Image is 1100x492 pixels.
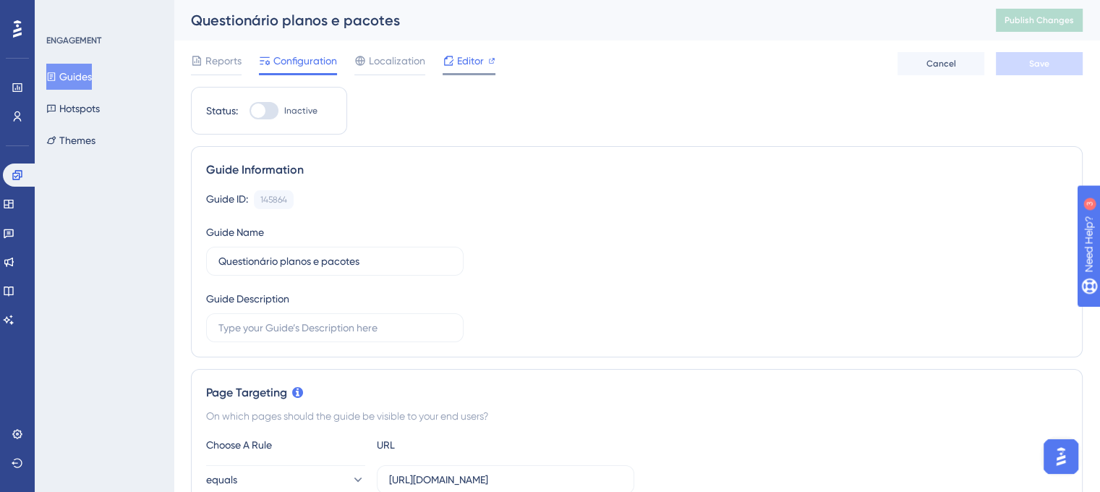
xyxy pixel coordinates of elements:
button: Save [996,52,1083,75]
span: Publish Changes [1005,14,1074,26]
span: Inactive [284,105,317,116]
span: Need Help? [34,4,90,21]
button: Themes [46,127,95,153]
div: URL [377,436,536,454]
div: Guide Description [206,290,289,307]
div: Guide Information [206,161,1067,179]
div: Page Targeting [206,384,1067,402]
div: Choose A Rule [206,436,365,454]
div: ENGAGEMENT [46,35,101,46]
iframe: UserGuiding AI Assistant Launcher [1039,435,1083,478]
button: Guides [46,64,92,90]
button: Cancel [898,52,984,75]
span: Save [1029,58,1049,69]
button: Hotspots [46,96,100,122]
button: Publish Changes [996,9,1083,32]
span: Localization [369,52,425,69]
span: Editor [457,52,484,69]
span: Cancel [926,58,956,69]
div: Questionário planos e pacotes [191,10,960,30]
div: On which pages should the guide be visible to your end users? [206,407,1067,425]
span: equals [206,471,237,488]
span: Reports [205,52,242,69]
input: yourwebsite.com/path [389,472,622,488]
div: 3 [101,7,105,19]
input: Type your Guide’s Name here [218,253,451,269]
input: Type your Guide’s Description here [218,320,451,336]
div: Guide ID: [206,190,248,209]
div: Status: [206,102,238,119]
span: Configuration [273,52,337,69]
div: 145864 [260,194,287,205]
div: Guide Name [206,224,264,241]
